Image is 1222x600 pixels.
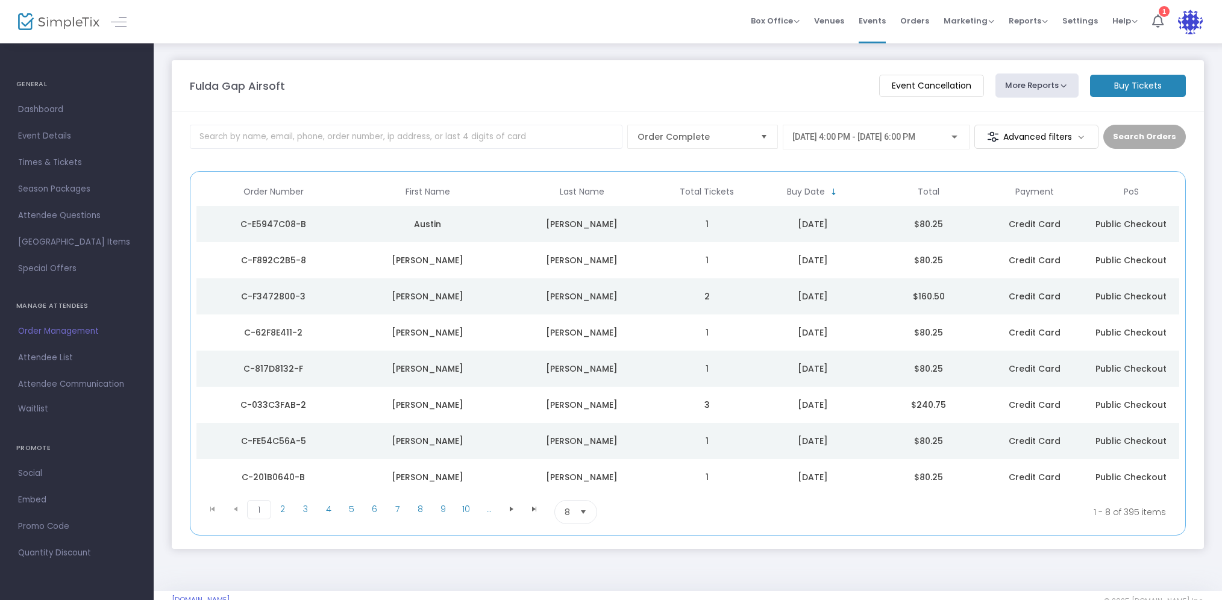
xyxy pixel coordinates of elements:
span: 8 [565,506,570,518]
div: Brian [354,399,502,411]
span: Credit Card [1009,471,1061,483]
div: Laura [354,290,502,302]
span: Box Office [751,15,800,27]
span: Page 2 [271,500,294,518]
span: Credit Card [1009,327,1061,339]
span: Total [918,187,939,197]
span: Public Checkout [1095,218,1167,230]
span: Attendee List [18,350,136,366]
td: 1 [659,206,755,242]
div: C-201B0640-B [199,471,348,483]
td: 2 [659,278,755,314]
span: Public Checkout [1095,435,1167,447]
span: Quantity Discount [18,545,136,561]
td: 1 [659,351,755,387]
div: Hartley [508,327,656,339]
span: Page 3 [294,500,317,518]
span: Reports [1009,15,1048,27]
span: Credit Card [1009,435,1061,447]
span: Page 11 [477,500,500,518]
div: Caroline [354,327,502,339]
span: Public Checkout [1095,363,1167,375]
span: Last Name [560,187,604,197]
td: 1 [659,314,755,351]
span: Attendee Questions [18,208,136,223]
div: Spencer [508,471,656,483]
div: Jones [508,363,656,375]
span: Venues [814,5,844,36]
td: 1 [659,459,755,495]
span: Order Management [18,323,136,339]
span: Order Number [243,187,304,197]
span: Public Checkout [1095,327,1167,339]
div: C-F892C2B5-8 [199,254,348,266]
span: Payment [1015,187,1054,197]
span: Help [1112,15,1138,27]
span: Public Checkout [1095,399,1167,411]
button: Select [575,501,592,523]
div: C-817D8132-F [199,363,348,375]
div: Dennis [354,435,502,447]
div: C-FE54C56A-5 [199,435,348,447]
span: Sortable [829,187,839,197]
img: filter [987,131,999,143]
div: Amick [508,254,656,266]
span: Page 9 [431,500,454,518]
span: Credit Card [1009,218,1061,230]
div: 10/3/2025 [758,254,868,266]
div: Craven [508,290,656,302]
td: $160.50 [871,278,986,314]
div: 10/3/2025 [758,399,868,411]
td: $80.25 [871,206,986,242]
span: [DATE] 4:00 PM - [DATE] 6:00 PM [792,132,915,142]
div: Straub [508,399,656,411]
td: $80.25 [871,351,986,387]
span: Order Complete [638,131,751,143]
td: $240.75 [871,387,986,423]
div: Haile [508,435,656,447]
h4: MANAGE ATTENDEES [16,294,137,318]
button: More Reports [995,73,1079,98]
span: Public Checkout [1095,471,1167,483]
input: Search by name, email, phone, order number, ip address, or last 4 digits of card [190,125,622,149]
div: 10/3/2025 [758,290,868,302]
m-button: Advanced filters [974,125,1099,149]
div: 10/3/2025 [758,327,868,339]
span: Event Details [18,128,136,144]
span: Page 6 [363,500,386,518]
h4: GENERAL [16,72,137,96]
div: 10/3/2025 [758,435,868,447]
span: Public Checkout [1095,254,1167,266]
h4: PROMOTE [16,436,137,460]
div: Austin [354,218,502,230]
span: Page 10 [454,500,477,518]
span: PoS [1124,187,1139,197]
div: 1 [1159,6,1170,17]
span: Go to the next page [500,500,523,518]
span: Settings [1062,5,1098,36]
m-panel-title: Fulda Gap Airsoft [190,78,285,94]
span: Page 1 [247,500,271,519]
span: First Name [406,187,450,197]
div: 10/3/2025 [758,363,868,375]
div: C-E5947C08-B [199,218,348,230]
span: Page 8 [409,500,431,518]
div: Data table [196,178,1179,495]
span: [GEOGRAPHIC_DATA] Items [18,234,136,250]
div: Christopher [354,363,502,375]
div: 10/3/2025 [758,218,868,230]
td: $80.25 [871,459,986,495]
span: Promo Code [18,519,136,534]
span: Events [859,5,886,36]
th: Total Tickets [659,178,755,206]
span: Attendee Communication [18,377,136,392]
span: Orders [900,5,929,36]
span: Times & Tickets [18,155,136,170]
span: Go to the last page [530,504,539,514]
td: 3 [659,387,755,423]
div: C-033C3FAB-2 [199,399,348,411]
span: Social [18,466,136,481]
span: Marketing [944,15,994,27]
span: Page 5 [340,500,363,518]
span: Page 4 [317,500,340,518]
